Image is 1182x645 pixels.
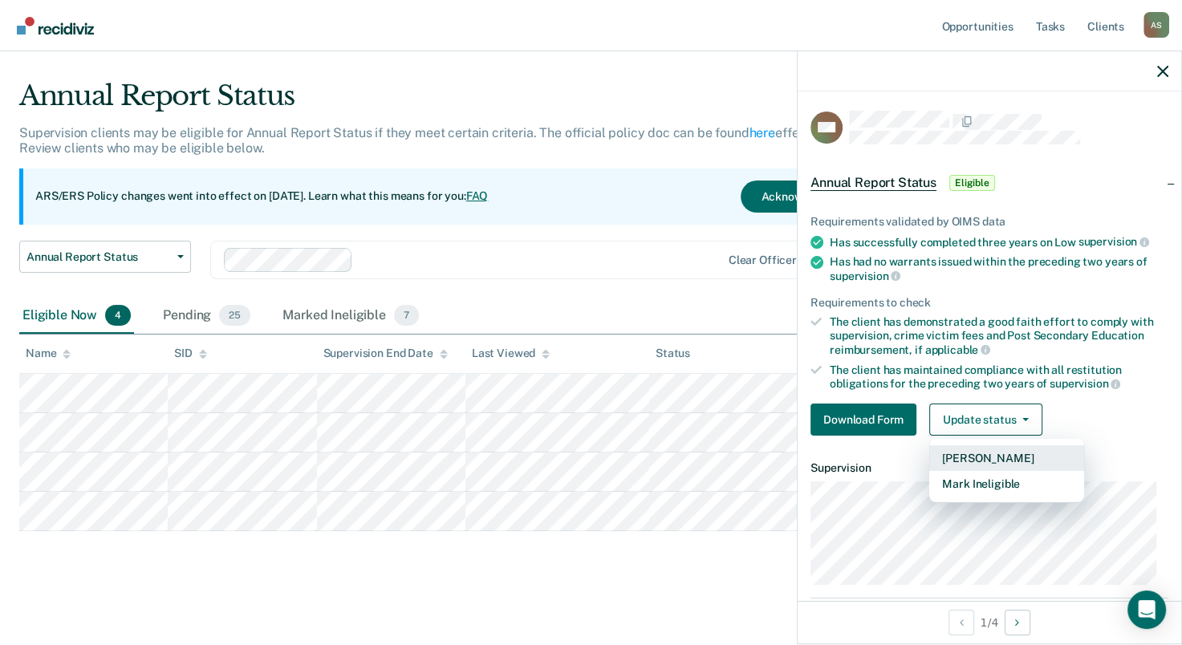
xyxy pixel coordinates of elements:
p: ARS/ERS Policy changes went into effect on [DATE]. Learn what this means for you: [35,189,488,205]
span: 7 [394,305,419,326]
button: Profile dropdown button [1143,12,1169,38]
div: A S [1143,12,1169,38]
div: Clear officers [729,254,802,267]
div: Open Intercom Messenger [1127,590,1166,629]
a: FAQ [466,189,489,202]
div: 1 / 4 [798,601,1181,643]
span: supervision [830,270,900,282]
span: applicable [925,343,990,356]
div: Has successfully completed three years on Low [830,235,1168,249]
a: Navigate to form link [810,404,923,436]
div: Pending [160,298,254,334]
div: SID [174,347,207,360]
div: Status [656,347,690,360]
div: Last Viewed [472,347,550,360]
span: Eligible [949,175,995,191]
button: [PERSON_NAME] [929,445,1084,471]
span: Annual Report Status [810,175,936,191]
button: Acknowledge & Close [741,181,893,213]
div: Has had no warrants issued within the preceding two years of [830,255,1168,282]
span: 4 [105,305,131,326]
div: Name [26,347,71,360]
button: Download Form [810,404,916,436]
span: Annual Report Status [26,250,171,264]
a: here [749,125,775,140]
p: Supervision clients may be eligible for Annual Report Status if they meet certain criteria. The o... [19,125,873,156]
div: Supervision End Date [323,347,448,360]
div: The client has demonstrated a good faith effort to comply with supervision, crime victim fees and... [830,315,1168,356]
div: Requirements to check [810,296,1168,310]
button: Update status [929,404,1042,436]
div: Annual Report Status [19,79,906,125]
div: Annual Report StatusEligible [798,157,1181,209]
dt: Supervision [810,461,1168,475]
span: supervision [1050,377,1120,390]
span: supervision [1078,235,1149,248]
img: Recidiviz [17,17,94,34]
div: Requirements validated by OIMS data [810,215,1168,229]
button: Next Opportunity [1005,610,1030,635]
div: The client has maintained compliance with all restitution obligations for the preceding two years of [830,363,1168,391]
button: Previous Opportunity [948,610,974,635]
span: 25 [219,305,250,326]
div: Marked Ineligible [279,298,422,334]
button: Mark Ineligible [929,471,1084,497]
div: Eligible Now [19,298,134,334]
